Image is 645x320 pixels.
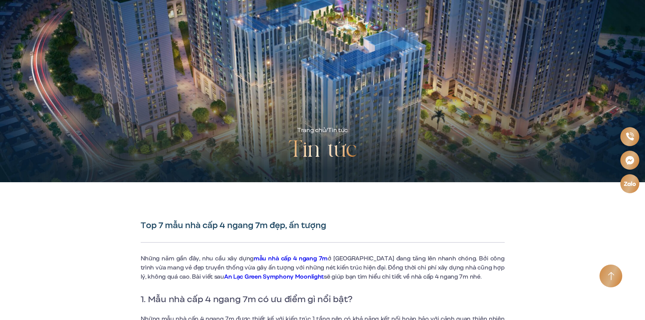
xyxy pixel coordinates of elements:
a: mẫu nhà cấp 4 ngang 7m [254,254,328,263]
img: Messenger icon [625,156,634,165]
h1: Top 7 mẫu nhà cấp 4 ngang 7m đẹp, ấn tượng [141,220,505,231]
span: ở [GEOGRAPHIC_DATA] đang tăng lên nhanh chóng. Bởi công trình vừa mang vẻ đẹp truyền thống vừa gâ... [141,254,505,281]
img: Phone icon [626,132,634,140]
img: Arrow icon [608,272,614,281]
div: / [297,126,348,135]
a: An Lạc Green Symphony Moonlight [224,273,324,281]
span: Tin tức [328,126,348,134]
img: Zalo icon [623,181,636,186]
a: Trang chủ [297,126,326,134]
h2: Tin tức [289,135,357,166]
span: 1. Mẫu nhà cấp 4 ngang 7m có ưu điểm gì nổi bật? [141,293,353,306]
span: Những năm gần đây, nhu cầu xây dựng [141,254,254,263]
